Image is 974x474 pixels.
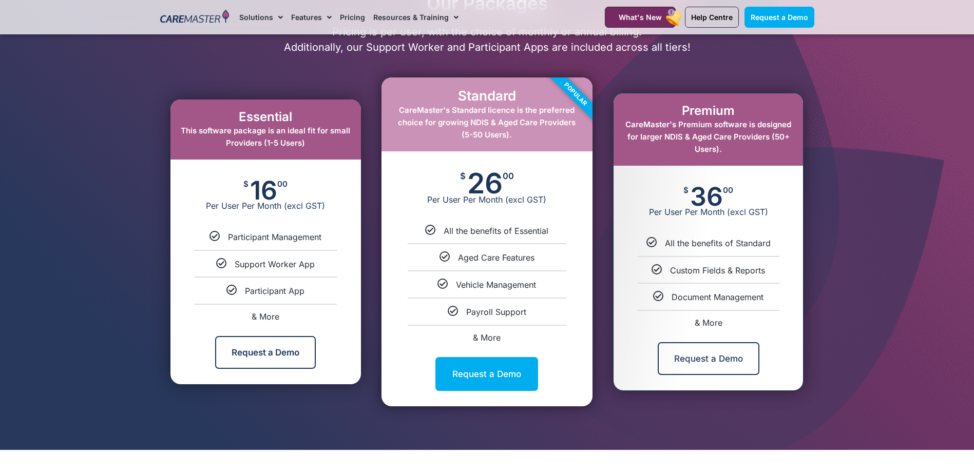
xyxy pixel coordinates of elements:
a: Request a Demo [658,342,759,375]
span: & More [695,318,722,328]
span: This software package is an ideal fit for small Providers (1-5 Users) [181,126,350,148]
span: Document Management [672,292,763,302]
span: Aged Care Features [458,252,534,263]
span: Per User Per Month (excl GST) [170,201,361,211]
span: 16 [250,180,277,201]
span: $ [243,180,249,188]
span: All the benefits of Essential [444,226,548,236]
span: All the benefits of Standard [665,238,771,248]
span: 36 [690,186,723,207]
a: Request a Demo [215,336,316,369]
h2: Essential [181,110,351,125]
h2: Standard [392,88,582,104]
span: Custom Fields & Reports [670,265,765,275]
div: Popular [517,36,634,153]
span: Participant App [245,286,304,296]
span: Payroll Support [466,307,526,317]
span: Per User Per Month (excl GST) [614,207,803,217]
a: What's New [605,7,676,28]
span: & More [473,332,501,343]
span: & More [252,311,279,322]
p: Pricing is per user, with the choice of monthly or annual billing. Additionally, our Support Work... [155,24,819,55]
img: CareMaster Logo [160,10,230,25]
span: Vehicle Management [456,280,536,290]
span: CareMaster's Premium software is designed for larger NDIS & Aged Care Providers (50+ Users). [625,120,791,154]
a: Request a Demo [435,357,538,391]
h2: Premium [624,104,793,118]
span: 00 [277,180,288,188]
span: $ [683,186,689,194]
span: $ [460,172,466,181]
span: CareMaster's Standard licence is the preferred choice for growing NDIS & Aged Care Providers (5-5... [398,105,576,140]
span: Request a Demo [751,13,808,22]
a: Request a Demo [744,7,814,28]
a: Help Centre [685,7,739,28]
span: Per User Per Month (excl GST) [381,194,593,205]
span: What's New [619,13,662,22]
span: 00 [503,172,514,181]
span: 00 [723,186,733,194]
span: 26 [467,172,503,194]
span: Support Worker App [235,259,315,269]
span: Help Centre [691,13,733,22]
span: Participant Management [228,232,321,242]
